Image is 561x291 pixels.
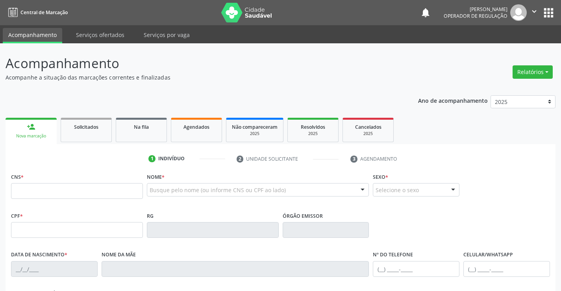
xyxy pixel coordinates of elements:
label: Data de nascimento [11,249,67,261]
label: Nome da mãe [102,249,136,261]
span: Resolvidos [301,124,325,130]
label: Nº do Telefone [373,249,413,261]
label: Celular/WhatsApp [463,249,513,261]
div: [PERSON_NAME] [444,6,507,13]
button: notifications [420,7,431,18]
input: (__) _____-_____ [463,261,550,277]
label: CNS [11,171,24,183]
div: 2025 [348,131,388,137]
div: 2025 [293,131,333,137]
a: Serviços por vaga [138,28,195,42]
button: Relatórios [513,65,553,79]
p: Acompanhe a situação das marcações correntes e finalizadas [6,73,391,82]
p: Ano de acompanhamento [418,95,488,105]
label: Sexo [373,171,388,183]
span: Central de Marcação [20,9,68,16]
input: (__) _____-_____ [373,261,459,277]
input: __/__/____ [11,261,98,277]
div: 2025 [232,131,278,137]
span: Busque pelo nome (ou informe CNS ou CPF ao lado) [150,186,286,194]
a: Serviços ofertados [70,28,130,42]
button:  [527,4,542,21]
a: Central de Marcação [6,6,68,19]
span: Agendados [183,124,209,130]
div: Indivíduo [158,155,185,162]
div: Nova marcação [11,133,51,139]
p: Acompanhamento [6,54,391,73]
button: apps [542,6,555,20]
span: Operador de regulação [444,13,507,19]
span: Na fila [134,124,149,130]
i:  [530,7,539,16]
label: CPF [11,210,23,222]
img: img [510,4,527,21]
a: Acompanhamento [3,28,62,43]
label: RG [147,210,154,222]
label: Nome [147,171,165,183]
span: Selecione o sexo [376,186,419,194]
span: Não compareceram [232,124,278,130]
span: Cancelados [355,124,381,130]
span: Solicitados [74,124,98,130]
div: 1 [148,155,156,162]
div: person_add [27,122,35,131]
label: Órgão emissor [283,210,323,222]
